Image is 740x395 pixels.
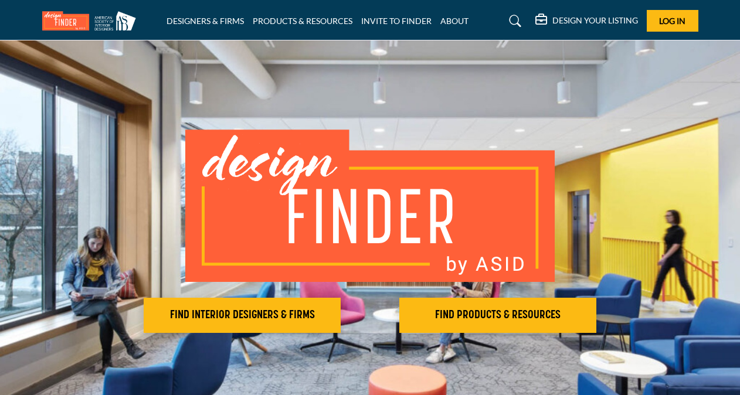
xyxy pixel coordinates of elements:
h5: DESIGN YOUR LISTING [552,15,638,26]
a: ABOUT [440,16,469,26]
div: DESIGN YOUR LISTING [535,14,638,28]
a: Search [498,12,529,30]
a: DESIGNERS & FIRMS [167,16,244,26]
h2: FIND INTERIOR DESIGNERS & FIRMS [147,308,337,322]
img: image [185,130,555,282]
button: FIND PRODUCTS & RESOURCES [399,298,596,333]
img: Site Logo [42,11,142,30]
a: INVITE TO FINDER [361,16,432,26]
button: Log In [647,10,698,32]
a: PRODUCTS & RESOURCES [253,16,352,26]
h2: FIND PRODUCTS & RESOURCES [403,308,593,322]
button: FIND INTERIOR DESIGNERS & FIRMS [144,298,341,333]
span: Log In [659,16,685,26]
